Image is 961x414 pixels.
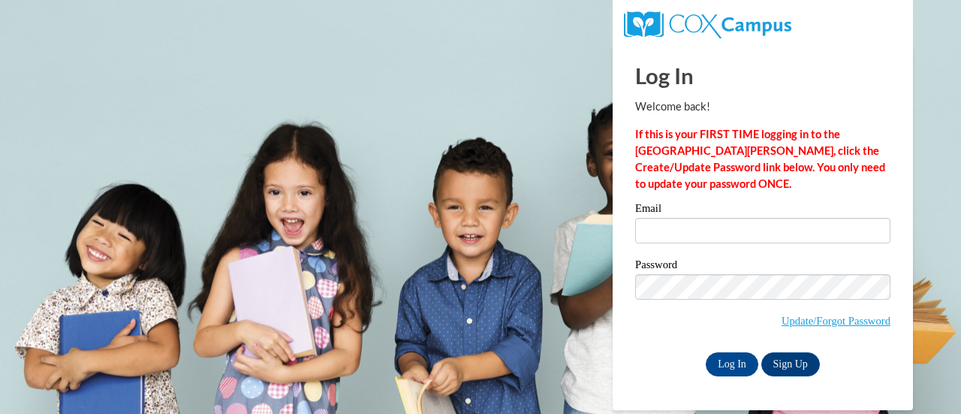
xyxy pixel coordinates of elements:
input: Log In [706,352,758,376]
p: Welcome back! [635,98,890,115]
img: COX Campus [624,11,791,38]
a: Sign Up [761,352,820,376]
label: Password [635,259,890,274]
a: COX Campus [624,17,791,30]
strong: If this is your FIRST TIME logging in to the [GEOGRAPHIC_DATA][PERSON_NAME], click the Create/Upd... [635,128,885,190]
a: Update/Forgot Password [782,315,890,327]
label: Email [635,203,890,218]
h1: Log In [635,60,890,91]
